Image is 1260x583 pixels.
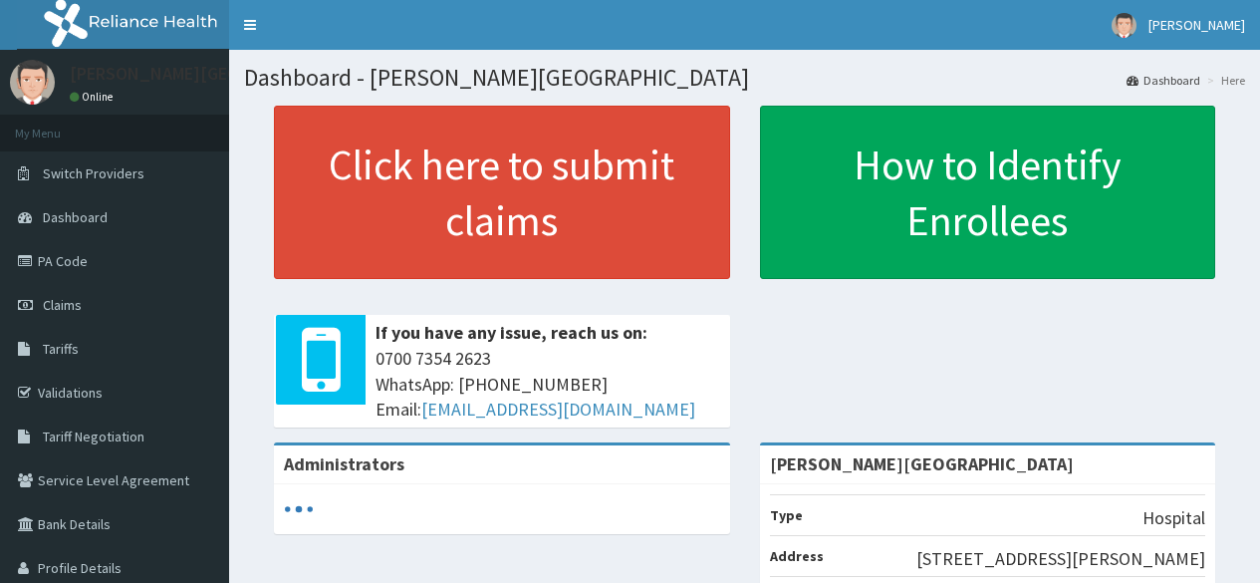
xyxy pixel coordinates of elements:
img: User Image [10,60,55,105]
b: If you have any issue, reach us on: [376,321,647,344]
a: Online [70,90,118,104]
strong: [PERSON_NAME][GEOGRAPHIC_DATA] [770,452,1074,475]
li: Here [1202,72,1245,89]
img: User Image [1112,13,1136,38]
p: Hospital [1142,505,1205,531]
span: Switch Providers [43,164,144,182]
a: Dashboard [1127,72,1200,89]
p: [PERSON_NAME][GEOGRAPHIC_DATA] [70,65,365,83]
h1: Dashboard - [PERSON_NAME][GEOGRAPHIC_DATA] [244,65,1245,91]
span: Dashboard [43,208,108,226]
span: [PERSON_NAME] [1148,16,1245,34]
p: [STREET_ADDRESS][PERSON_NAME] [916,546,1205,572]
svg: audio-loading [284,494,314,524]
a: How to Identify Enrollees [760,106,1216,279]
b: Administrators [284,452,404,475]
a: Click here to submit claims [274,106,730,279]
span: Tariffs [43,340,79,358]
span: Tariff Negotiation [43,428,144,445]
b: Type [770,506,803,524]
b: Address [770,547,824,565]
span: 0700 7354 2623 WhatsApp: [PHONE_NUMBER] Email: [376,346,720,423]
a: [EMAIL_ADDRESS][DOMAIN_NAME] [421,398,695,421]
span: Claims [43,296,82,314]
